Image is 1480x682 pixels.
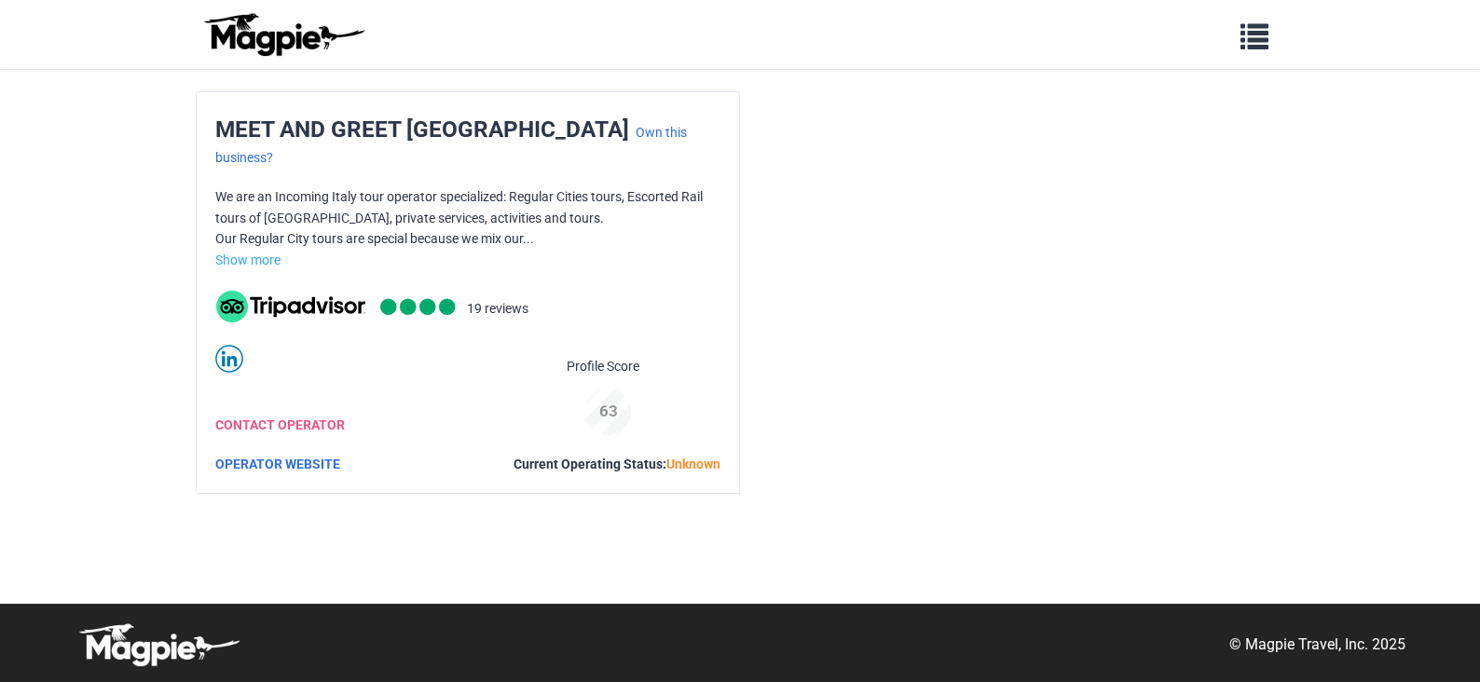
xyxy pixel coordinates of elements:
[1229,633,1405,657] p: © Magpie Travel, Inc. 2025
[567,356,639,376] span: Profile Score
[215,345,243,373] img: linkedin-round-01-4bc9326eb20f8e88ec4be7e8773b84b7.svg
[467,298,528,322] li: 19 reviews
[577,399,640,424] div: 63
[215,417,345,432] a: CONTACT OPERATOR
[215,186,720,249] p: We are an Incoming Italy tour operator specialized: Regular Cities tours, Escorted Rail tours of ...
[199,12,367,57] img: logo-ab69f6fb50320c5b225c76a69d11143b.png
[215,252,281,267] a: Show more
[215,457,340,471] a: OPERATOR WEBSITE
[514,454,720,474] div: Current Operating Status:
[216,291,365,322] img: tripadvisor_background-ebb97188f8c6c657a79ad20e0caa6051.svg
[666,457,720,471] span: Unknown
[75,622,242,667] img: logo-white-d94fa1abed81b67a048b3d0f0ab5b955.png
[215,116,629,143] span: MEET AND GREET [GEOGRAPHIC_DATA]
